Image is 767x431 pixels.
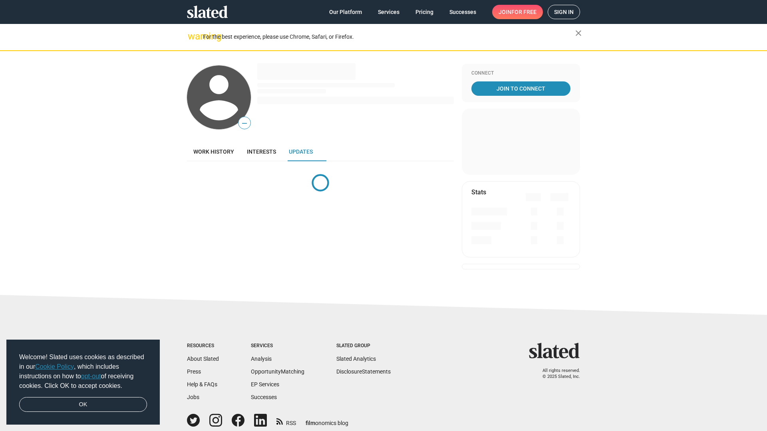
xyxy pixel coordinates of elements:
mat-icon: close [574,28,583,38]
a: DisclosureStatements [336,368,391,375]
span: Updates [289,148,313,155]
a: About Slated [187,356,219,362]
mat-icon: warning [188,32,197,41]
span: Our Platform [329,5,362,19]
a: Successes [251,394,277,400]
a: Jobs [187,394,199,400]
span: Interests [247,148,276,155]
a: filmonomics blog [306,413,348,427]
span: Work history [193,148,234,155]
mat-card-title: Stats [471,188,486,196]
span: Pricing [415,5,433,19]
a: Join To Connect [471,81,570,96]
a: EP Services [251,381,279,388]
span: — [238,118,250,129]
div: cookieconsent [6,340,160,425]
a: Analysis [251,356,272,362]
span: Welcome! Slated uses cookies as described in our , which includes instructions on how to of recei... [19,352,147,391]
a: Successes [443,5,483,19]
span: Successes [449,5,476,19]
div: Connect [471,70,570,77]
a: dismiss cookie message [19,397,147,412]
a: Our Platform [323,5,368,19]
a: Slated Analytics [336,356,376,362]
span: for free [511,5,537,19]
div: For the best experience, please use Chrome, Safari, or Firefox. [203,32,575,42]
a: Joinfor free [492,5,543,19]
div: Slated Group [336,343,391,349]
a: Work history [187,142,240,161]
a: Sign in [548,5,580,19]
div: Services [251,343,304,349]
a: Cookie Policy [35,363,74,370]
a: Pricing [409,5,440,19]
span: Join [499,5,537,19]
div: Resources [187,343,219,349]
span: film [306,420,315,426]
span: Join To Connect [473,81,569,96]
a: Updates [282,142,319,161]
a: Services [372,5,406,19]
span: Services [378,5,399,19]
a: Press [187,368,201,375]
a: OpportunityMatching [251,368,304,375]
p: All rights reserved. © 2025 Slated, Inc. [534,368,580,380]
a: Interests [240,142,282,161]
a: opt-out [81,373,101,380]
a: RSS [276,415,296,427]
a: Help & FAQs [187,381,217,388]
span: Sign in [554,5,574,19]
